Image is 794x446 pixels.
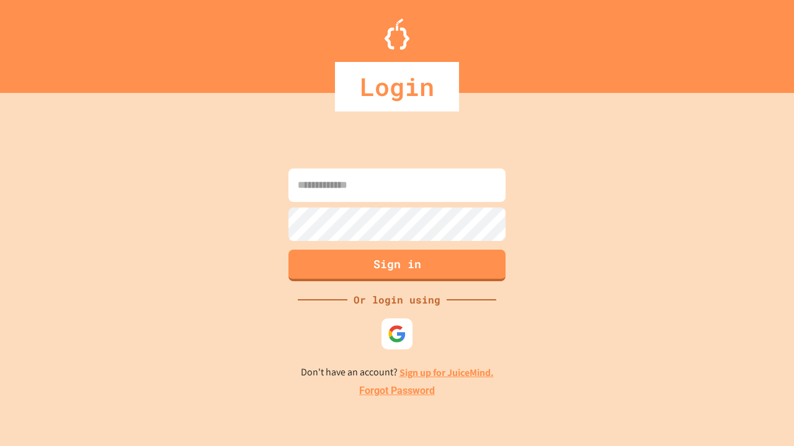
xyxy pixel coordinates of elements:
[385,19,409,50] img: Logo.svg
[399,366,494,379] a: Sign up for JuiceMind.
[335,62,459,111] div: Login
[301,365,494,380] p: Don't have an account?
[288,250,506,281] button: Sign in
[347,292,447,307] div: Or login using
[388,325,406,343] img: google-icon.svg
[359,383,435,398] a: Forgot Password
